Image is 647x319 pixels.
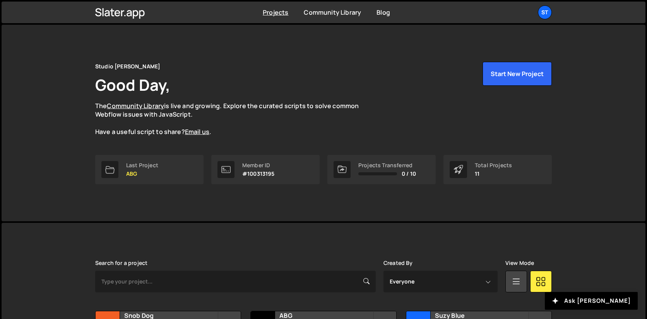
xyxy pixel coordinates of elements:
div: Projects Transferred [358,162,416,168]
label: View Mode [505,260,534,266]
a: Email us [185,127,209,136]
a: Projects [263,8,288,17]
a: St [538,5,552,19]
div: Member ID [242,162,275,168]
div: Studio [PERSON_NAME] [95,62,160,71]
a: Last Project ABG [95,155,204,184]
a: Blog [377,8,390,17]
a: Community Library [107,102,164,110]
p: #100313195 [242,171,275,177]
label: Created By [383,260,413,266]
span: 0 / 10 [402,171,416,177]
p: ABG [126,171,158,177]
button: Ask [PERSON_NAME] [545,292,638,310]
input: Type your project... [95,271,376,292]
label: Search for a project [95,260,147,266]
button: Start New Project [483,62,552,86]
div: Last Project [126,162,158,168]
p: The is live and growing. Explore the curated scripts to solve common Webflow issues with JavaScri... [95,102,374,136]
p: 11 [475,171,512,177]
a: Community Library [304,8,361,17]
h1: Good Day, [95,74,170,95]
div: Total Projects [475,162,512,168]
